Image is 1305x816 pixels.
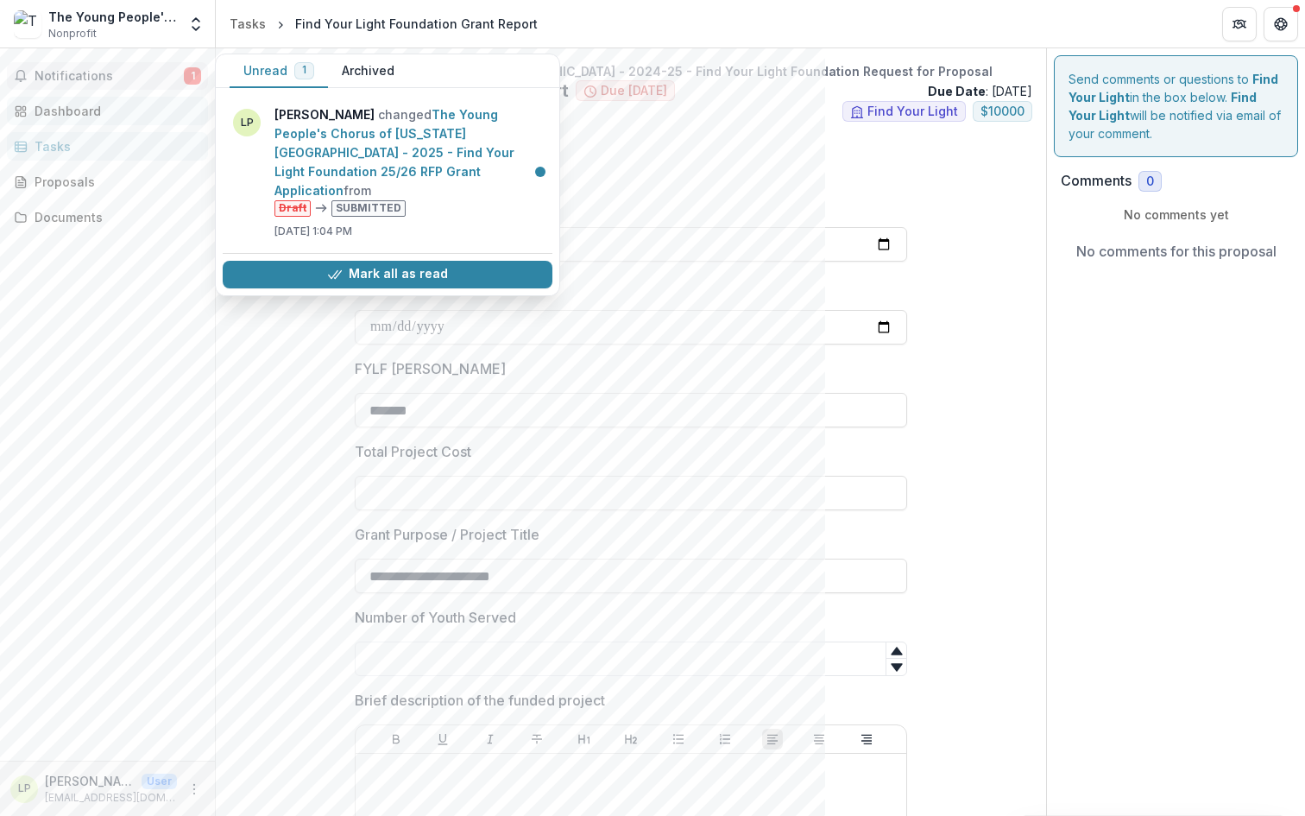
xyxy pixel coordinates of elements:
button: Align Right [856,729,877,750]
button: Align Left [762,729,783,750]
button: Open entity switcher [184,7,208,41]
span: Due [DATE] [601,84,667,98]
a: Proposals [7,168,208,196]
nav: breadcrumb [223,11,545,36]
p: Brief description of the funded project [355,690,605,711]
p: Grant Purpose / Project Title [355,524,539,545]
button: Align Center [809,729,829,750]
button: More [184,779,205,800]
div: The Young People's Chorus of [US_STATE][GEOGRAPHIC_DATA] [48,8,177,26]
p: FYLF [PERSON_NAME] [355,358,506,379]
span: 1 [184,67,201,85]
a: Dashboard [7,97,208,125]
p: The Young People's Chorus of [US_STATE][GEOGRAPHIC_DATA] - 2024-25 - Find Your Light Foundation R... [230,62,1032,80]
button: Archived [328,54,408,88]
a: Tasks [223,11,273,36]
button: Unread [230,54,328,88]
p: Total Project Cost [355,441,471,462]
button: Italicize [480,729,501,750]
div: Documents [35,208,194,226]
button: Heading 1 [574,729,595,750]
p: No comments yet [1061,206,1291,224]
div: Tasks [35,137,194,155]
span: Notifications [35,69,184,84]
button: Underline [432,729,453,750]
button: Heading 2 [621,729,641,750]
p: : [DATE] [928,82,1032,100]
button: Bold [386,729,407,750]
div: Proposals [35,173,194,191]
button: Notifications1 [7,62,208,90]
p: : [PERSON_NAME] from Find Your Light [243,136,1018,154]
div: Send comments or questions to in the box below. will be notified via email of your comment. [1054,55,1298,157]
p: [EMAIL_ADDRESS][DOMAIN_NAME] [45,790,177,806]
span: $ 10000 [980,104,1024,119]
p: Number of Youth Served [355,607,516,628]
button: Mark all as read [223,261,552,288]
h2: Comments [1061,173,1132,189]
p: changed from [274,105,542,217]
span: 0 [1146,174,1154,189]
span: 1 [302,64,306,76]
div: Find Your Light Foundation Grant Report [295,15,538,33]
strong: Due Date [928,84,986,98]
a: The Young People's Chorus of [US_STATE][GEOGRAPHIC_DATA] - 2025 - Find Your Light Foundation 25/2... [274,107,514,198]
p: No comments for this proposal [1076,241,1277,262]
button: Strike [526,729,547,750]
img: The Young People's Chorus of New York City [14,10,41,38]
div: Dashboard [35,102,194,120]
button: Ordered List [715,729,735,750]
p: User [142,774,177,789]
button: Bullet List [668,729,689,750]
button: Partners [1222,7,1257,41]
a: Documents [7,203,208,231]
a: Tasks [7,132,208,161]
p: [PERSON_NAME] [45,772,135,790]
div: Tasks [230,15,266,33]
button: Get Help [1264,7,1298,41]
div: Laura Patterson [18,783,31,794]
span: Find Your Light [867,104,958,119]
span: Nonprofit [48,26,97,41]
